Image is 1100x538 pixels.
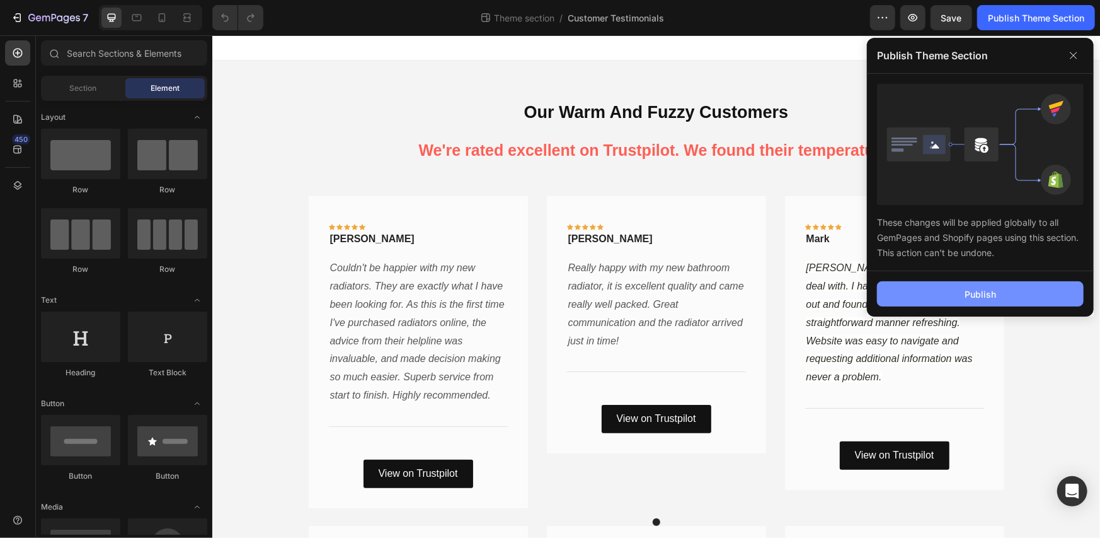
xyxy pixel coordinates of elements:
div: Button [128,471,207,482]
div: These changes will be applied globally to all GemPages and Shopify pages using this section. This... [877,205,1084,260]
div: Heading [41,367,120,378]
div: Publish Theme Section [988,11,1084,25]
span: Button [41,398,64,409]
button: Publish [877,281,1084,307]
p: View on Trustpilot [404,375,484,393]
span: Toggle open [187,290,207,310]
button: Dot [440,483,448,491]
iframe: Design area [212,35,1100,538]
button: Publish Theme Section [977,5,1095,30]
p: [PERSON_NAME] [356,196,440,211]
div: Row [128,184,207,196]
span: Element [151,83,180,94]
div: 450 [12,134,30,144]
p: Publish Theme Section [877,48,988,63]
p: Really happy with my new bathroom radiator, it is excellent quality and came really well packed. ... [356,224,532,315]
p: We're rated excellent on Trustpilot. We found their temperature. [67,101,821,129]
p: View on Trustpilot [166,430,246,448]
span: / [560,11,563,25]
div: Row [128,264,207,275]
div: Row [41,184,120,196]
p: Couldn't be happier with my new radiators. They are exactly what I have been looking for. As this... [118,224,294,369]
span: Toggle open [187,107,207,127]
div: Undo/Redo [212,5,263,30]
span: Layout [41,112,66,123]
p: View on Trustpilot [643,411,722,430]
input: Search Sections & Elements [41,40,207,66]
span: Text [41,295,57,306]
span: Our Warm And Fuzzy Customers [312,67,576,86]
div: Text Block [128,367,207,378]
div: Open Intercom Messenger [1057,476,1087,506]
button: 7 [5,5,94,30]
div: Row [41,264,120,275]
span: Save [941,13,962,23]
span: Customer Testimonials [568,11,665,25]
span: Toggle open [187,394,207,414]
p: [PERSON_NAME] [118,196,202,211]
p: Mark [594,196,628,211]
div: Button [41,471,120,482]
span: Media [41,501,63,513]
span: Theme section [492,11,558,25]
div: Publish [965,288,996,301]
p: 7 [83,10,88,25]
button: Save [931,5,972,30]
span: Toggle open [187,497,207,517]
span: [PERSON_NAME] was a pleasure to deal with. I had a new bathroom to kit out and found her honest a... [594,227,761,347]
span: Section [70,83,97,94]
